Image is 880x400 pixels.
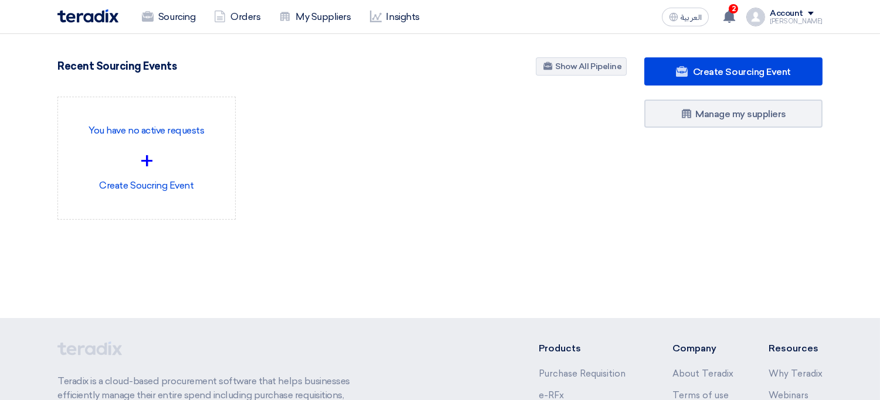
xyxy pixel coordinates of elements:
[770,9,803,19] div: Account
[693,66,791,77] span: Create Sourcing Event
[57,9,118,23] img: Teradix logo
[672,368,733,379] a: About Teradix
[57,60,176,73] h4: Recent Sourcing Events
[361,4,429,30] a: Insights
[270,4,360,30] a: My Suppliers
[746,8,765,26] img: profile_test.png
[769,341,823,355] li: Resources
[681,13,702,22] span: العربية
[662,8,709,26] button: العربية
[132,4,205,30] a: Sourcing
[67,124,226,138] p: You have no active requests
[205,4,270,30] a: Orders
[644,100,823,128] a: Manage my suppliers
[67,143,226,179] div: +
[539,341,638,355] li: Products
[536,57,627,76] a: Show All Pipeline
[770,18,823,25] div: [PERSON_NAME]
[672,341,733,355] li: Company
[729,4,738,13] span: 2
[539,368,626,379] a: Purchase Requisition
[769,368,823,379] a: Why Teradix
[67,107,226,210] div: Create Soucring Event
